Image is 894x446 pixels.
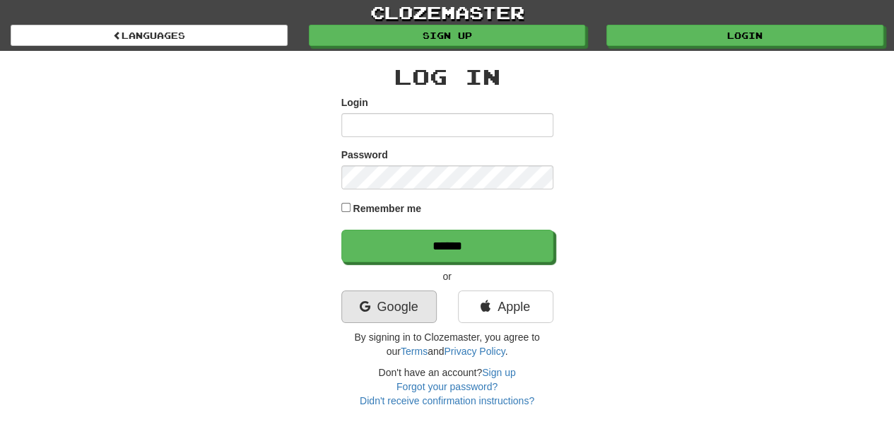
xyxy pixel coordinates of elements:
h2: Log In [341,65,553,88]
a: Terms [401,346,428,357]
a: Privacy Policy [444,346,505,357]
label: Remember me [353,201,421,216]
a: Languages [11,25,288,46]
a: Google [341,291,437,323]
p: or [341,269,553,283]
label: Login [341,95,368,110]
a: Apple [458,291,553,323]
a: Sign up [482,367,515,378]
a: Forgot your password? [396,381,498,392]
label: Password [341,148,388,162]
div: Don't have an account? [341,365,553,408]
a: Didn't receive confirmation instructions? [360,395,534,406]
a: Login [606,25,883,46]
a: Sign up [309,25,586,46]
p: By signing in to Clozemaster, you agree to our and . [341,330,553,358]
